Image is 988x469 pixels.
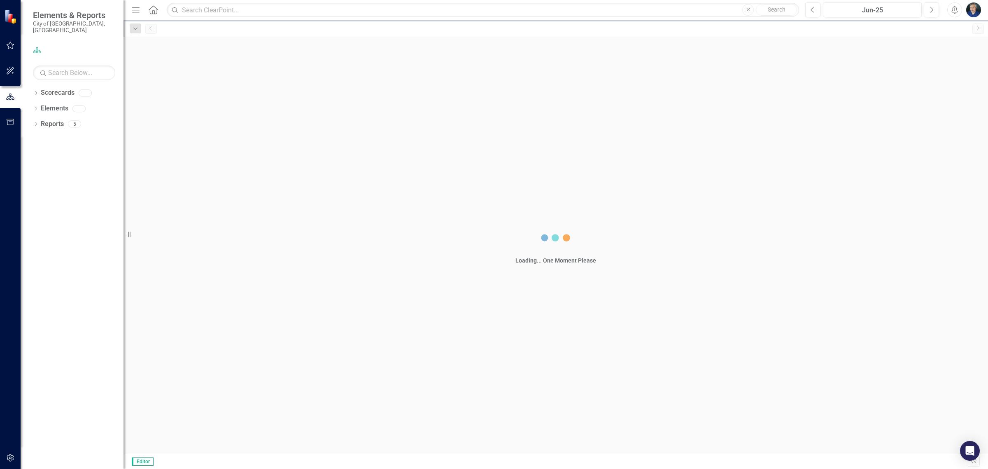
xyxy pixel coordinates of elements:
[167,3,799,17] input: Search ClearPoint...
[823,2,922,17] button: Jun-25
[132,457,154,466] span: Editor
[33,20,115,34] small: City of [GEOGRAPHIC_DATA], [GEOGRAPHIC_DATA]
[68,121,81,128] div: 5
[960,441,980,461] div: Open Intercom Messenger
[33,10,115,20] span: Elements & Reports
[515,256,596,265] div: Loading... One Moment Please
[826,5,919,15] div: Jun-25
[33,66,115,80] input: Search Below...
[41,120,64,129] a: Reports
[756,4,797,16] button: Search
[4,9,19,24] img: ClearPoint Strategy
[966,2,981,17] img: Nick Nelson
[41,88,75,98] a: Scorecards
[768,6,785,13] span: Search
[41,104,68,113] a: Elements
